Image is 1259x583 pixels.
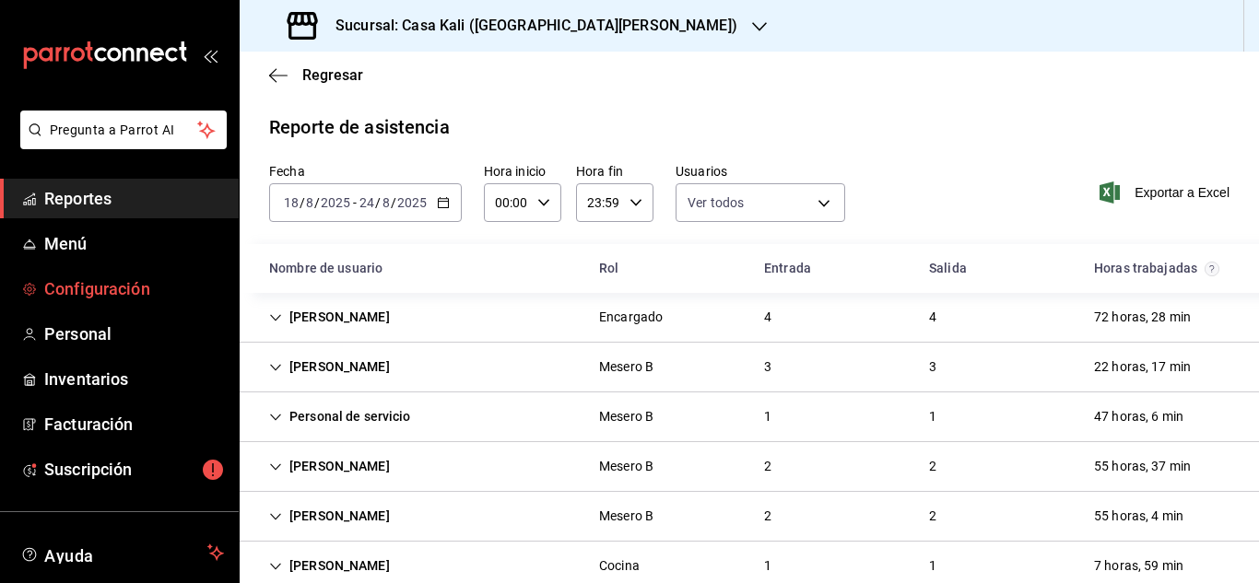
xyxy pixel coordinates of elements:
div: Cell [749,549,786,583]
label: Hora fin [576,165,653,178]
span: Ver todos [688,193,744,212]
button: Exportar a Excel [1103,181,1230,204]
div: HeadCell [1079,251,1244,286]
input: -- [305,195,314,210]
svg: El total de horas trabajadas por usuario es el resultado de la suma redondeada del registro de ho... [1205,262,1219,276]
div: Encargado [599,308,663,327]
div: Cell [584,449,668,484]
label: Fecha [269,165,462,178]
div: Cell [749,449,786,484]
a: Pregunta a Parrot AI [13,134,227,153]
div: Cell [749,400,786,434]
div: Cell [749,300,786,334]
button: open_drawer_menu [203,48,218,63]
span: Facturación [44,412,224,437]
span: / [314,195,320,210]
div: Mesero B [599,407,653,426]
span: / [375,195,381,210]
h3: Sucursal: Casa Kali ([GEOGRAPHIC_DATA][PERSON_NAME]) [321,15,737,37]
div: Cell [914,300,951,334]
div: HeadCell [749,251,914,286]
span: Pregunta a Parrot AI [50,121,198,140]
div: HeadCell [584,251,749,286]
div: Head [240,244,1259,293]
div: Row [240,442,1259,492]
span: / [300,195,305,210]
div: Row [240,293,1259,343]
input: ---- [320,195,351,210]
div: HeadCell [254,251,584,286]
div: Cell [254,350,405,384]
div: Cocina [599,556,640,576]
span: Configuración [44,276,224,301]
div: Cell [1079,350,1206,384]
div: Cell [254,499,405,533]
div: Mesero B [599,457,653,476]
div: Row [240,343,1259,392]
div: Cell [914,499,951,533]
input: -- [359,195,375,210]
div: Row [240,492,1259,542]
div: Cell [254,549,405,583]
div: Cell [1079,549,1198,583]
div: Cell [584,300,677,334]
span: Reportes [44,186,224,211]
div: Cell [1079,300,1206,334]
div: Cell [914,350,951,384]
div: Cell [584,549,654,583]
div: Cell [1079,499,1198,533]
div: Row [240,392,1259,442]
input: ---- [396,195,428,210]
div: Cell [914,400,951,434]
label: Hora inicio [484,165,561,178]
button: Regresar [269,66,363,84]
div: Cell [914,549,951,583]
span: Personal [44,321,224,346]
div: Cell [749,350,786,384]
button: Pregunta a Parrot AI [20,111,227,149]
span: Regresar [302,66,363,84]
div: Cell [1079,400,1198,434]
div: Cell [914,449,951,484]
div: HeadCell [914,251,1079,286]
div: Cell [254,300,405,334]
div: Cell [254,449,405,484]
span: Menú [44,231,224,256]
div: Mesero B [599,507,653,526]
div: Cell [1079,449,1206,484]
div: Reporte de asistencia [269,113,450,141]
input: -- [382,195,391,210]
input: -- [283,195,300,210]
span: / [391,195,396,210]
div: Cell [584,499,668,533]
label: Usuarios [676,165,845,178]
div: Mesero B [599,357,653,377]
span: Suscripción [44,457,224,482]
span: - [353,195,357,210]
span: Ayuda [44,542,200,564]
div: Cell [749,499,786,533]
div: Cell [584,350,668,384]
div: Cell [254,400,426,434]
div: Cell [584,400,668,434]
span: Inventarios [44,367,224,391]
